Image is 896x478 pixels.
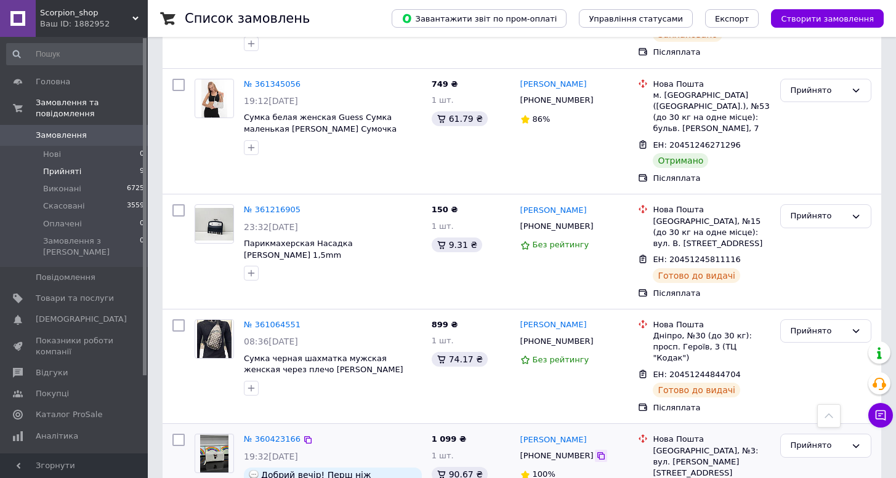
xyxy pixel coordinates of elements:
[43,236,140,258] span: Замовлення з [PERSON_NAME]
[653,268,740,283] div: Готово до видачі
[705,9,759,28] button: Експорт
[653,140,740,149] span: ЕН: 20451246271296
[244,354,417,386] a: Сумка черная шахматка мужская женская через плечо [PERSON_NAME] Vuitton [PERSON_NAME] унисекс Сли...
[200,434,229,472] img: Фото товару
[432,205,458,214] span: 150 ₴
[36,97,148,119] span: Замовлення та повідомлення
[653,90,770,135] div: м. [GEOGRAPHIC_DATA] ([GEOGRAPHIC_DATA].), №53 (до 30 кг на одне місце): бульв. [PERSON_NAME], 7
[195,204,234,244] a: Фото товару
[868,403,893,428] button: Чат з покупцем
[36,335,114,357] span: Показники роботи компанії
[715,14,749,23] span: Експорт
[432,336,454,345] span: 1 шт.
[127,201,144,212] span: 3559
[432,221,454,231] span: 1 шт.
[40,18,148,30] div: Ваш ID: 1882952
[36,452,114,474] span: Управління сайтом
[791,210,846,223] div: Прийнято
[653,255,740,264] span: ЕН: 20451245811116
[195,434,234,473] a: Фото товару
[244,239,353,260] a: Парикмахерская Насадка [PERSON_NAME] 1,5mm
[43,201,85,212] span: Скасовані
[653,204,770,215] div: Нова Пошта
[40,7,132,18] span: Scorpion_shop
[653,216,770,250] div: [GEOGRAPHIC_DATA], №15 (до 30 кг на одне місце): вул. В. [STREET_ADDRESS]
[36,314,127,325] span: [DEMOGRAPHIC_DATA]
[520,205,587,217] a: [PERSON_NAME]
[653,153,708,168] div: Отримано
[653,79,770,90] div: Нова Пошта
[244,96,298,106] span: 19:12[DATE]
[518,92,596,108] div: [PHONE_NUMBER]
[43,218,82,229] span: Оплачені
[771,9,884,28] button: Створити замовлення
[520,319,587,331] a: [PERSON_NAME]
[195,79,234,118] a: Фото товару
[43,149,61,160] span: Нові
[432,95,454,105] span: 1 шт.
[244,79,301,89] a: № 361345056
[432,111,488,126] div: 61.79 ₴
[244,452,298,461] span: 19:32[DATE]
[140,166,144,177] span: 9
[533,240,589,249] span: Без рейтингу
[36,367,68,378] span: Відгуки
[791,325,846,338] div: Прийнято
[791,84,846,97] div: Прийнято
[195,319,234,359] a: Фото товару
[520,434,587,446] a: [PERSON_NAME]
[432,434,466,444] span: 1 099 ₴
[36,130,87,141] span: Замовлення
[653,383,740,397] div: Готово до видачі
[653,47,770,58] div: Післяплата
[244,222,298,232] span: 23:32[DATE]
[36,293,114,304] span: Товари та послуги
[43,166,81,177] span: Прийняті
[43,183,81,194] span: Виконані
[533,114,551,124] span: 86%
[244,337,298,346] span: 08:36[DATE]
[244,320,301,329] a: № 361064551
[36,431,78,442] span: Аналітика
[653,288,770,299] div: Післяплата
[244,434,301,444] a: № 360423166
[653,434,770,445] div: Нова Пошта
[195,208,233,241] img: Фото товару
[653,319,770,330] div: Нова Пошта
[197,320,232,358] img: Фото товару
[781,14,874,23] span: Створити замовлення
[36,76,70,87] span: Головна
[36,409,102,420] span: Каталог ProSale
[518,333,596,349] div: [PHONE_NUMBER]
[6,43,145,65] input: Пошук
[244,113,397,145] a: Сумка белая женская Guess Сумка маленькая [PERSON_NAME] Сумочка Клатч Кросс-боди
[402,13,557,24] span: Завантажити звіт по пром-оплаті
[759,14,884,23] a: Створити замовлення
[432,237,482,252] div: 9.31 ₴
[140,218,144,229] span: 0
[589,14,683,23] span: Управління статусами
[127,183,144,194] span: 6725
[653,370,740,379] span: ЕН: 20451244844704
[653,402,770,413] div: Післяплата
[520,79,587,90] a: [PERSON_NAME]
[653,330,770,364] div: Дніпро, №30 (до 30 кг): просп. Героїв, 3 (ТЦ "Кодак")
[518,218,596,234] div: [PHONE_NUMBER]
[432,352,488,367] div: 74.17 ₴
[579,9,693,28] button: Управління статусами
[533,355,589,364] span: Без рейтингу
[653,173,770,184] div: Післяплата
[432,451,454,460] span: 1 шт.
[432,79,458,89] span: 749 ₴
[140,236,144,258] span: 0
[518,448,596,464] div: [PHONE_NUMBER]
[432,320,458,329] span: 899 ₴
[392,9,567,28] button: Завантажити звіт по пром-оплаті
[244,205,301,214] a: № 361216905
[36,272,95,283] span: Повідомлення
[791,439,846,452] div: Прийнято
[140,149,144,160] span: 0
